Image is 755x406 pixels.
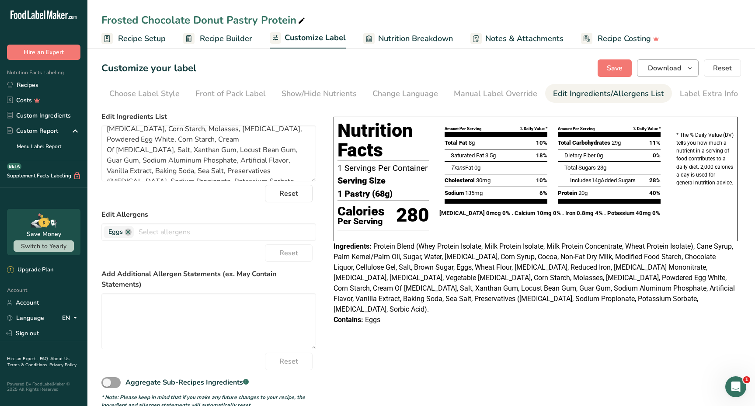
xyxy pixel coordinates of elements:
span: 40% [649,189,661,198]
span: Sodium [445,190,464,196]
div: Powered By FoodLabelMaker © 2025 All Rights Reserved [7,382,80,392]
a: Language [7,310,44,326]
div: Frosted Chocolate Donut Pastry Protein [101,12,307,28]
span: 0g [474,164,480,171]
div: BETA [7,163,21,170]
span: Dietary Fiber [564,152,595,159]
a: Customize Label [270,28,346,49]
p: 1 Servings Per Container [337,162,429,174]
span: 29g [612,139,621,146]
span: 1 [743,376,750,383]
div: Label Extra Info [680,88,738,100]
div: Upgrade Plan [7,266,53,274]
span: 18% [536,151,547,160]
div: % Daily Value * [520,126,547,132]
span: Eggs [108,227,123,237]
span: Includes Added Sugars [570,177,636,184]
span: 8g [469,139,475,146]
div: Custom Report [7,126,58,135]
span: Save [607,63,623,73]
button: Hire an Expert [7,45,80,60]
span: 28% [649,176,661,185]
span: Saturated Fat [451,152,484,159]
div: Show/Hide Nutrients [282,88,357,100]
i: Trans [451,164,465,171]
p: * The % Daily Value (DV) tells you how much a nutrient in a serving of food contributes to a dail... [676,131,734,187]
p: 280 [396,201,429,230]
span: 3.5g [485,152,496,159]
button: Download [637,59,699,77]
span: Notes & Attachments [485,33,564,45]
label: Edit Ingredients List [101,111,316,122]
button: Save [598,59,632,77]
a: Recipe Setup [101,29,166,49]
span: 1 Pastry (68g) [337,187,393,201]
button: Reset [265,244,313,262]
iframe: Intercom live chat [725,376,746,397]
span: 0% [653,151,661,160]
span: Fat [451,164,473,171]
span: Reset [279,248,298,258]
button: Reset [704,59,741,77]
span: Recipe Costing [598,33,651,45]
div: Front of Pack Label [195,88,266,100]
span: Customize Label [285,32,346,44]
span: Reset [713,63,732,73]
p: [MEDICAL_DATA] 0mcg 0% . Calcium 10mg 0% . Iron 0.8mg 4% . Potassium 40mg 0% [439,209,666,218]
div: Save Money [27,229,61,239]
span: Cholesterol [445,177,475,184]
span: Contains: [334,316,363,324]
span: Switch to Yearly [21,242,66,250]
div: Amount Per Serving [558,126,595,132]
button: Reset [265,353,313,370]
a: Nutrition Breakdown [363,29,453,49]
div: EN [62,313,80,323]
span: Reset [279,356,298,367]
div: Amount Per Serving [445,126,481,132]
label: Add Additional Allergen Statements (ex. May Contain Statements) [101,269,316,290]
div: Change Language [372,88,438,100]
span: 30mg [476,177,491,184]
div: % Daily Value * [633,126,661,132]
a: Recipe Costing [581,29,659,49]
span: Total Fat [445,139,467,146]
span: 11% [649,139,661,147]
span: Ingredients: [334,242,372,250]
span: Recipe Builder [200,33,252,45]
span: 23g [597,164,606,171]
span: 20g [578,190,588,196]
button: Reset [265,185,313,202]
span: Eggs [365,316,380,324]
span: Protein Blend (Whey Protein Isolate, Milk Protein Isolate, Milk Protein Concentrate, Wheat Protei... [334,242,735,313]
span: Download [648,63,681,73]
span: Reset [279,188,298,199]
span: Recipe Setup [118,33,166,45]
h1: Customize your label [101,61,196,76]
span: Nutrition Breakdown [378,33,453,45]
label: Edit Allergens [101,209,316,220]
span: Protein [558,190,577,196]
a: Terms & Conditions . [7,362,49,368]
span: 135mg [465,190,483,196]
a: Notes & Attachments [470,29,564,49]
div: Choose Label Style [109,88,180,100]
a: FAQ . [40,356,50,362]
button: Switch to Yearly [14,240,74,252]
span: 10% [536,176,547,185]
span: 0g [597,152,603,159]
h1: Nutrition Facts [337,121,429,160]
div: Aggregate Sub-Recipes Ingredients [125,377,249,388]
a: Privacy Policy [49,362,77,368]
a: Hire an Expert . [7,356,38,362]
span: Total Sugars [564,164,596,171]
span: Serving Size [337,174,386,187]
span: 14g [591,177,601,184]
span: 10% [536,139,547,147]
div: Manual Label Override [454,88,537,100]
p: Calories [337,205,385,218]
a: Recipe Builder [183,29,252,49]
p: Per Serving [337,218,385,225]
span: 6% [539,189,547,198]
input: Select allergens [134,225,316,239]
div: Edit Ingredients/Allergens List [553,88,664,100]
